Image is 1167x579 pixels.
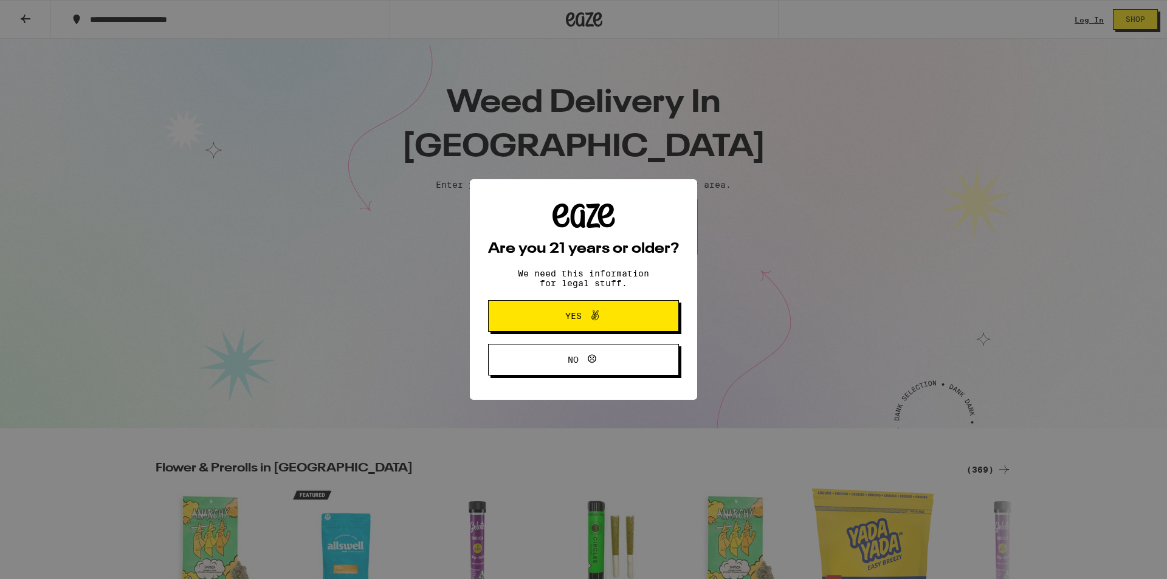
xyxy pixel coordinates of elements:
span: No [568,355,579,364]
span: Hi. Need any help? [7,9,88,18]
span: Yes [565,312,582,320]
p: We need this information for legal stuff. [508,269,659,288]
button: No [488,344,679,375]
h2: Are you 21 years or older? [488,242,679,256]
button: Yes [488,300,679,332]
